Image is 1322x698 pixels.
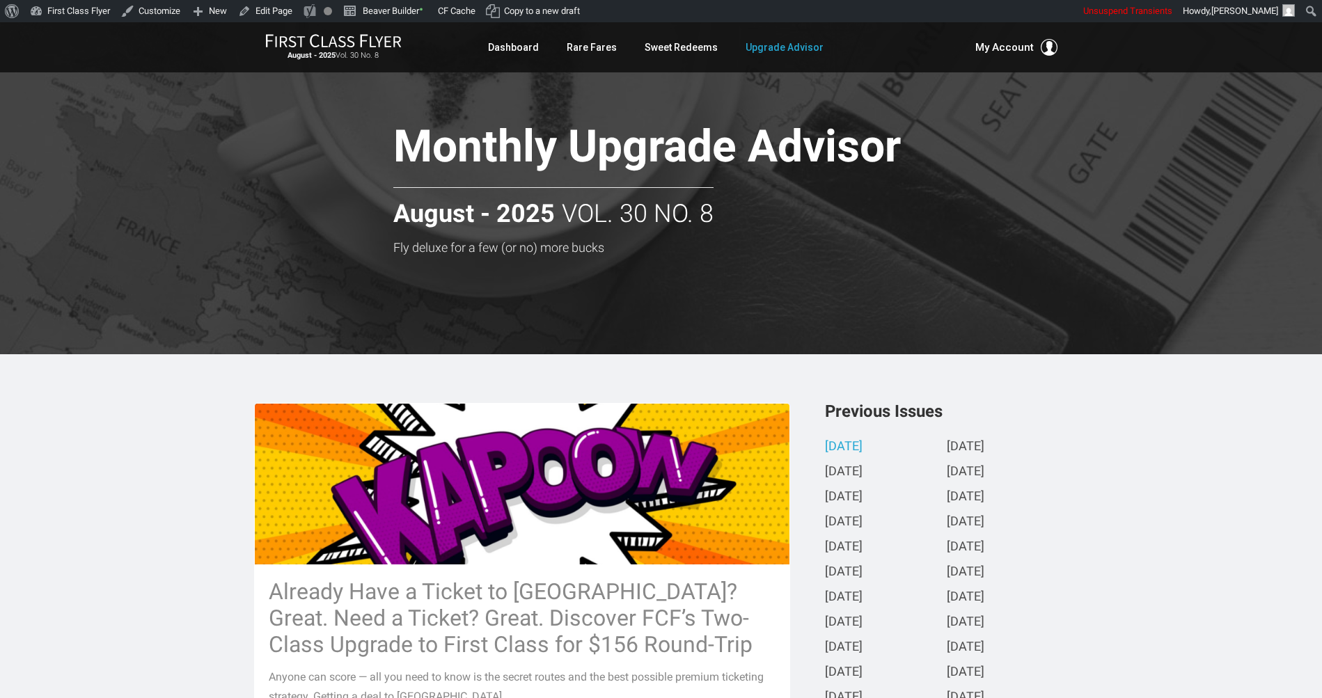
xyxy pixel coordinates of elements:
strong: August - 2025 [393,200,555,228]
a: [DATE] [947,665,984,680]
a: [DATE] [825,590,863,605]
button: My Account [975,39,1057,56]
a: [DATE] [825,565,863,580]
a: Sweet Redeems [645,35,718,60]
a: [DATE] [825,540,863,555]
a: [DATE] [947,440,984,454]
h3: Fly deluxe for a few (or no) more bucks [393,241,999,255]
h1: Monthly Upgrade Advisor [393,122,999,176]
a: [DATE] [825,515,863,530]
a: [DATE] [825,640,863,655]
h2: Vol. 30 No. 8 [393,187,714,228]
a: Dashboard [488,35,539,60]
a: [DATE] [947,540,984,555]
a: [DATE] [825,440,863,454]
a: [DATE] [825,490,863,505]
span: [PERSON_NAME] [1211,6,1278,16]
a: [DATE] [825,465,863,479]
small: Vol. 30 No. 8 [265,51,402,61]
a: [DATE] [947,615,984,630]
a: [DATE] [825,665,863,680]
a: [DATE] [947,515,984,530]
a: First Class FlyerAugust - 2025Vol. 30 No. 8 [265,33,402,61]
span: • [419,2,423,17]
a: [DATE] [947,565,984,580]
strong: August - 2025 [288,51,336,60]
h3: Already Have a Ticket to [GEOGRAPHIC_DATA]? Great. Need a Ticket? Great. Discover FCF’s Two-Class... [269,578,776,658]
a: [DATE] [825,615,863,630]
img: First Class Flyer [265,33,402,48]
span: Unsuspend Transients [1083,6,1172,16]
a: [DATE] [947,465,984,479]
a: [DATE] [947,590,984,605]
a: Rare Fares [567,35,617,60]
a: Upgrade Advisor [746,35,824,60]
h3: Previous Issues [825,403,1069,420]
a: [DATE] [947,490,984,505]
a: [DATE] [947,640,984,655]
span: My Account [975,39,1034,56]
